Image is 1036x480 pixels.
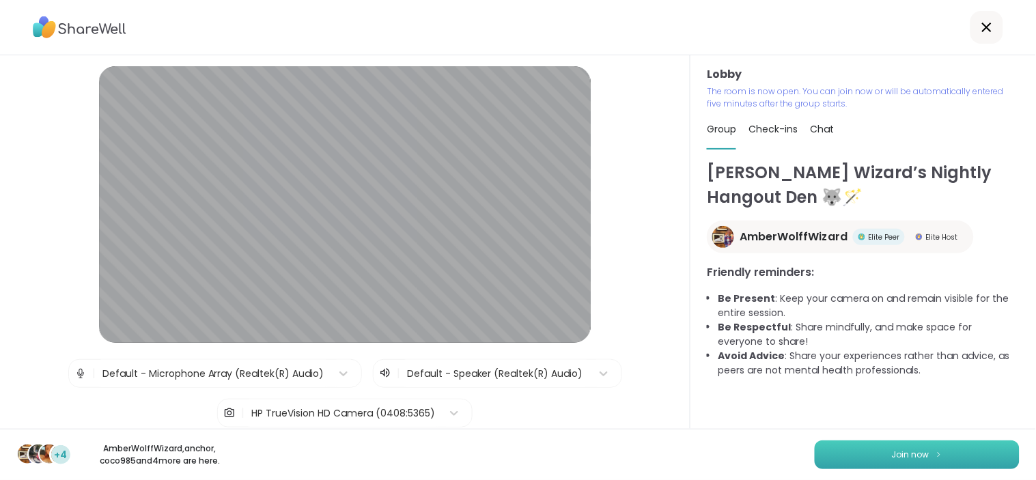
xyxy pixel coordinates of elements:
[241,399,244,427] span: |
[83,442,236,467] p: AmberWolffWizard , anchor , coco985 and 4 more are here.
[92,360,96,387] span: |
[223,399,236,427] img: Camera
[74,360,87,387] img: Microphone
[18,444,37,464] img: AmberWolffWizard
[740,229,848,245] span: AmberWolffWizard
[718,292,775,305] b: Be Present
[102,367,324,381] div: Default - Microphone Array (Realtek(R) Audio)
[892,449,929,461] span: Join now
[810,122,834,136] span: Chat
[29,444,48,464] img: anchor
[718,349,1020,378] li: : Share your experiences rather than advice, as peers are not mental health professionals.
[707,85,1020,110] p: The room is now open. You can join now or will be automatically entered five minutes after the gr...
[707,264,1020,281] h3: Friendly reminders:
[718,320,791,334] b: Be Respectful
[33,12,126,43] img: ShareWell Logo
[916,234,923,240] img: Elite Host
[748,122,798,136] span: Check-ins
[718,320,1020,349] li: : Share mindfully, and make space for everyone to share!
[397,365,400,382] span: |
[707,160,1020,210] h1: [PERSON_NAME] Wizard’s Nightly Hangout Den 🐺🪄
[935,451,943,458] img: ShareWell Logomark
[707,122,736,136] span: Group
[925,232,957,242] span: Elite Host
[858,234,865,240] img: Elite Peer
[712,226,734,248] img: AmberWolffWizard
[707,221,974,253] a: AmberWolffWizardAmberWolffWizardElite PeerElite PeerElite HostElite Host
[40,444,59,464] img: coco985
[718,292,1020,320] li: : Keep your camera on and remain visible for the entire session.
[251,406,435,421] div: HP TrueVision HD Camera (0408:5365)
[815,440,1020,469] button: Join now
[718,349,785,363] b: Avoid Advice
[707,66,1020,83] h3: Lobby
[55,448,68,462] span: +4
[868,232,899,242] span: Elite Peer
